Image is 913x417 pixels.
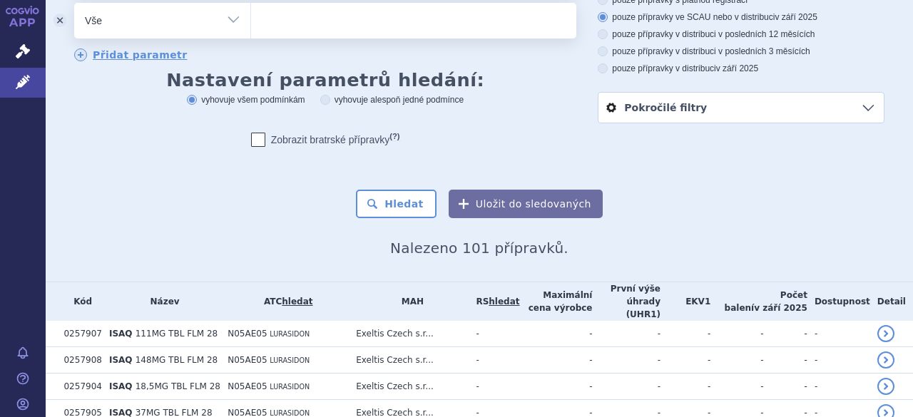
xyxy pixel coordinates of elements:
th: RS [469,282,519,321]
td: - [764,321,807,347]
th: ATC [220,282,349,321]
td: - [710,347,763,374]
td: - [592,347,660,374]
a: detail [877,325,894,342]
span: N05AE05 [228,355,267,365]
td: - [764,374,807,400]
td: Exeltis Czech s.r... [349,374,469,400]
span: 18,5MG TBL FLM 28 [136,381,220,391]
span: 148MG TBL FLM 28 [136,355,218,365]
th: MAH [349,282,469,321]
a: Pokročilé filtry [598,93,884,123]
label: vyhovuje všem podmínkám [187,94,305,105]
th: Kód [56,282,101,321]
th: Název [102,282,220,321]
td: - [469,347,519,374]
span: ISAQ [109,355,133,365]
td: - [710,374,763,400]
label: pouze přípravky v distribuci [598,63,884,74]
h3: Nastavení parametrů hledání: [74,73,576,87]
span: LURASIDON [270,330,310,338]
a: detail [877,351,894,369]
span: v září 2025 [716,63,758,73]
button: Hledat [356,190,437,218]
abbr: (?) [389,132,399,141]
span: ISAQ [109,329,133,339]
th: Počet balení [710,282,807,321]
td: - [592,321,660,347]
button: odstranit [46,3,74,38]
button: Uložit do sledovaných [449,190,603,218]
td: - [520,374,593,400]
label: vyhovuje alespoň jedné podmínce [320,94,464,105]
td: - [592,374,660,400]
a: hledat [282,297,312,307]
td: - [520,321,593,347]
a: detail [877,378,894,395]
label: pouze přípravky v distribuci v posledních 12 měsících [598,29,884,40]
th: První výše úhrady (UHR1) [592,282,660,321]
span: v září 2025 [754,303,807,313]
td: - [660,321,710,347]
td: - [710,321,763,347]
th: Maximální cena výrobce [520,282,593,321]
span: N05AE05 [228,381,267,391]
label: pouze přípravky ve SCAU nebo v distribuci [598,11,884,23]
td: - [520,347,593,374]
td: - [469,374,519,400]
td: Exeltis Czech s.r... [349,321,469,347]
th: EKV1 [660,282,710,321]
td: - [807,374,870,400]
td: - [807,347,870,374]
a: hledat [489,297,519,307]
span: N05AE05 [228,329,267,339]
th: Detail [870,282,913,321]
td: - [660,347,710,374]
td: Exeltis Czech s.r... [349,347,469,374]
td: - [469,321,519,347]
td: - [807,321,870,347]
td: 0257908 [56,347,101,374]
td: - [660,374,710,400]
a: Přidat parametr [74,48,188,61]
label: pouze přípravky v distribuci v posledních 3 měsících [598,46,884,57]
span: v září 2025 [775,12,817,22]
th: Dostupnost [807,282,870,321]
label: Zobrazit bratrské přípravky [251,133,400,147]
span: Nalezeno 101 přípravků. [390,240,568,257]
td: - [764,347,807,374]
td: 0257907 [56,321,101,347]
span: LURASIDON [270,383,310,391]
span: LURASIDON [270,409,310,417]
td: 0257904 [56,374,101,400]
span: ISAQ [109,381,133,391]
span: LURASIDON [270,356,310,364]
span: 111MG TBL FLM 28 [136,329,218,339]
